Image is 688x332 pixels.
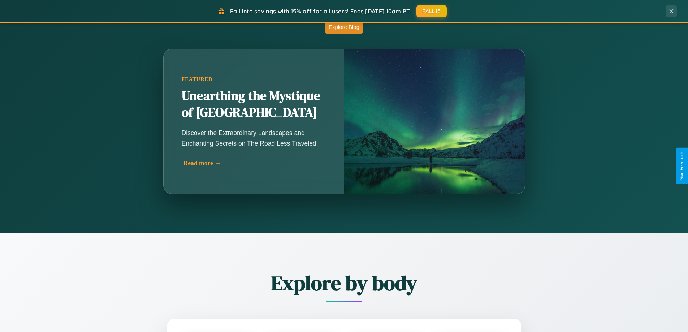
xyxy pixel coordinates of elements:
[127,269,561,297] h2: Explore by body
[416,5,447,17] button: FALL15
[679,151,684,181] div: Give Feedback
[183,159,328,167] div: Read more →
[182,76,326,82] div: Featured
[182,128,326,148] p: Discover the Extraordinary Landscapes and Enchanting Secrets on The Road Less Traveled.
[325,20,363,34] button: Explore Blog
[230,8,411,15] span: Fall into savings with 15% off for all users! Ends [DATE] 10am PT.
[182,88,326,121] h2: Unearthing the Mystique of [GEOGRAPHIC_DATA]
